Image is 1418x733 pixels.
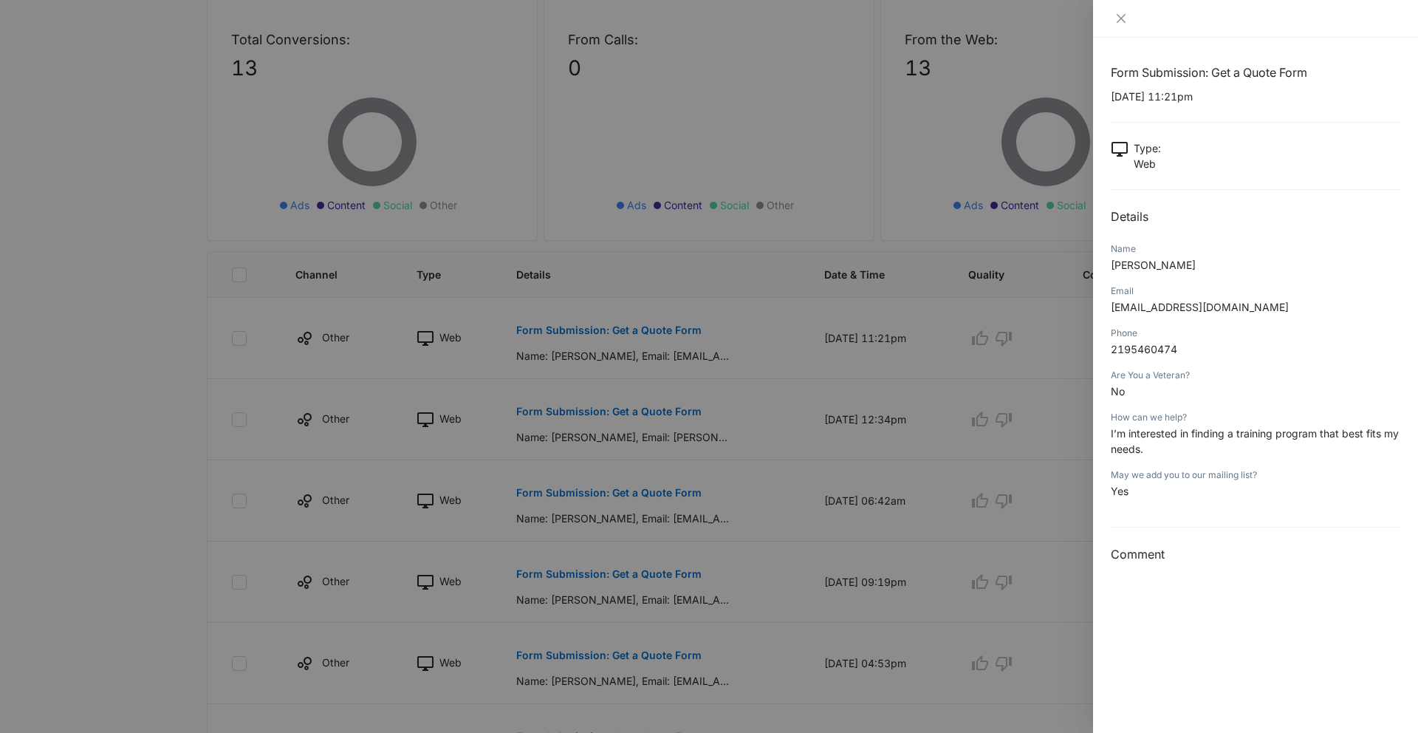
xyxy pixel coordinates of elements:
[1111,208,1400,225] h2: Details
[1111,369,1400,382] div: Are You a Veteran?
[1111,411,1400,424] div: How can we help?
[24,24,35,35] img: logo_orange.svg
[1111,485,1128,497] span: Yes
[1111,385,1125,398] span: No
[1134,140,1161,156] p: Type :
[24,38,35,50] img: website_grey.svg
[1111,259,1196,271] span: [PERSON_NAME]
[1111,343,1177,355] span: 2195460474
[1111,301,1289,313] span: [EMAIL_ADDRESS][DOMAIN_NAME]
[40,86,52,98] img: tab_domain_overview_orange.svg
[1111,468,1400,482] div: May we add you to our mailing list?
[1115,13,1127,24] span: close
[163,87,249,97] div: Keywords by Traffic
[1111,427,1399,455] span: I’m interested in finding a training program that best fits my needs.
[1134,156,1161,171] p: Web
[1111,284,1400,298] div: Email
[1111,89,1400,104] p: [DATE] 11:21pm
[56,87,132,97] div: Domain Overview
[1111,242,1400,256] div: Name
[1111,545,1400,563] h3: Comment
[1111,12,1131,25] button: Close
[1111,327,1400,340] div: Phone
[38,38,162,50] div: Domain: [DOMAIN_NAME]
[41,24,72,35] div: v 4.0.25
[147,86,159,98] img: tab_keywords_by_traffic_grey.svg
[1111,64,1400,81] h1: Form Submission: Get a Quote Form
